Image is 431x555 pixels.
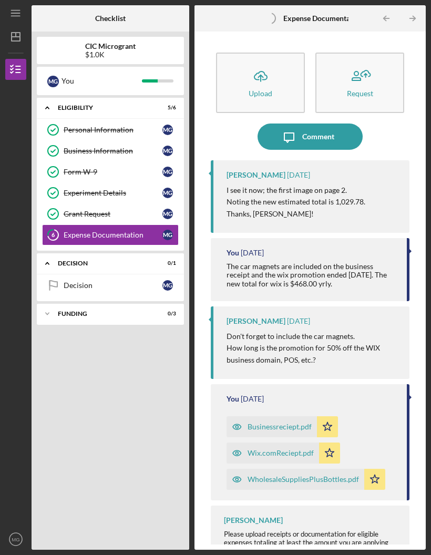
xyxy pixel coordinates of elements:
div: M G [162,230,173,240]
a: 6Expense DocumentationMG [42,224,179,245]
time: 2025-09-04 19:28 [241,249,264,257]
div: 5 / 6 [157,105,176,111]
p: Don't forget to include the car magnets. [227,331,399,342]
div: Personal Information [64,126,162,134]
time: 2025-09-04 19:21 [287,317,310,325]
a: DecisionMG [42,275,179,296]
div: FUNDING [58,311,150,317]
p: Noting the new estimated total is 1,029.78. [227,196,365,208]
div: Experiment Details [64,189,162,197]
div: Upload [249,89,272,97]
b: Expense Documentation [283,14,363,23]
div: M G [162,146,173,156]
div: [PERSON_NAME] [227,317,285,325]
p: Thanks, [PERSON_NAME]! [227,208,365,220]
div: Decision [58,260,150,266]
div: You [227,395,239,403]
div: Expense Documentation [64,231,162,239]
div: M G [162,188,173,198]
button: WholesaleSuppliesPlusBottles.pdf [227,469,385,490]
div: You [227,249,239,257]
b: CIC Microgrant [85,42,136,50]
button: Upload [216,53,305,113]
time: 2025-08-29 02:15 [241,395,264,403]
div: ELIGIBILITY [58,105,150,111]
button: Businessreciept.pdf [227,416,338,437]
div: You [61,72,142,90]
a: Business InformationMG [42,140,179,161]
div: Wix.comReciept.pdf [248,449,314,457]
button: MG [5,529,26,550]
div: M G [47,76,59,87]
div: Decision [64,281,162,290]
div: $1.0K [85,50,136,59]
div: M G [162,280,173,291]
tspan: 6 [52,232,55,239]
div: [PERSON_NAME] [227,171,285,179]
div: M G [162,167,173,177]
a: Personal InformationMG [42,119,179,140]
div: WholesaleSuppliesPlusBottles.pdf [248,475,359,484]
b: Checklist [95,14,126,23]
p: How long is the promotion for 50% off the WIX business domain, POS, etc.? [227,342,399,366]
div: Request [347,89,373,97]
div: Business Information [64,147,162,155]
button: Comment [258,124,363,150]
div: 0 / 1 [157,260,176,266]
div: Form W-9 [64,168,162,176]
div: The car magnets are included on the business receipt and the wix promotion ended [DATE]. The new ... [227,262,396,287]
a: Form W-9MG [42,161,179,182]
button: Request [315,53,404,113]
div: 0 / 3 [157,311,176,317]
p: I see it now; the first image on page 2. [227,184,365,196]
div: Comment [302,124,334,150]
text: MG [12,537,19,542]
div: [PERSON_NAME] [224,516,283,525]
div: M G [162,125,173,135]
time: 2025-09-04 19:35 [287,171,310,179]
div: M G [162,209,173,219]
button: Wix.comReciept.pdf [227,443,340,464]
a: Grant RequestMG [42,203,179,224]
div: Grant Request [64,210,162,218]
a: Experiment DetailsMG [42,182,179,203]
div: Businessreciept.pdf [248,423,312,431]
